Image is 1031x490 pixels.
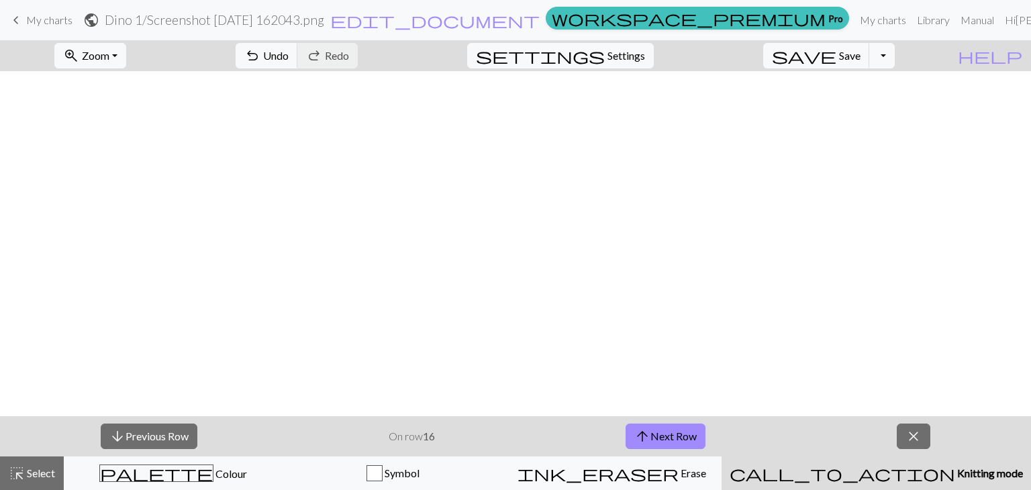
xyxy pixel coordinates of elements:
[383,467,420,479] span: Symbol
[546,7,849,30] a: Pro
[763,43,870,68] button: Save
[912,7,955,34] a: Library
[330,11,540,30] span: edit_document
[82,49,109,62] span: Zoom
[105,12,324,28] h2: Dino 1 / Screenshot [DATE] 162043.png
[634,427,650,446] span: arrow_upward
[244,46,260,65] span: undo
[955,467,1023,479] span: Knitting mode
[9,464,25,483] span: highlight_alt
[839,49,861,62] span: Save
[236,43,298,68] button: Undo
[213,467,247,480] span: Colour
[100,464,213,483] span: palette
[423,430,435,442] strong: 16
[8,9,72,32] a: My charts
[25,467,55,479] span: Select
[958,46,1022,65] span: help
[54,43,126,68] button: Zoom
[283,456,503,490] button: Symbol
[8,11,24,30] span: keyboard_arrow_left
[730,464,955,483] span: call_to_action
[389,428,435,444] p: On row
[518,464,679,483] span: ink_eraser
[467,43,654,68] button: SettingsSettings
[607,48,645,64] span: Settings
[476,48,605,64] i: Settings
[722,456,1031,490] button: Knitting mode
[26,13,72,26] span: My charts
[63,46,79,65] span: zoom_in
[64,456,283,490] button: Colour
[955,7,999,34] a: Manual
[263,49,289,62] span: Undo
[83,11,99,30] span: public
[854,7,912,34] a: My charts
[679,467,706,479] span: Erase
[109,427,126,446] span: arrow_downward
[626,424,705,449] button: Next Row
[476,46,605,65] span: settings
[552,9,826,28] span: workspace_premium
[101,424,197,449] button: Previous Row
[772,46,836,65] span: save
[905,427,922,446] span: close
[502,456,722,490] button: Erase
